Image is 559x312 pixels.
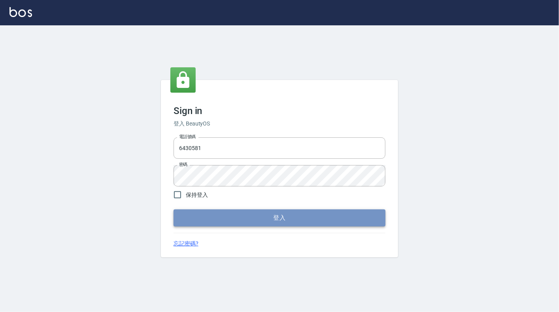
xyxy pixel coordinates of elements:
button: 登入 [174,209,385,226]
label: 電話號碼 [179,134,196,140]
h3: Sign in [174,105,385,116]
label: 密碼 [179,162,187,167]
a: 忘記密碼? [174,240,198,248]
span: 保持登入 [186,191,208,199]
img: Logo [9,7,32,17]
h6: 登入 BeautyOS [174,120,385,128]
